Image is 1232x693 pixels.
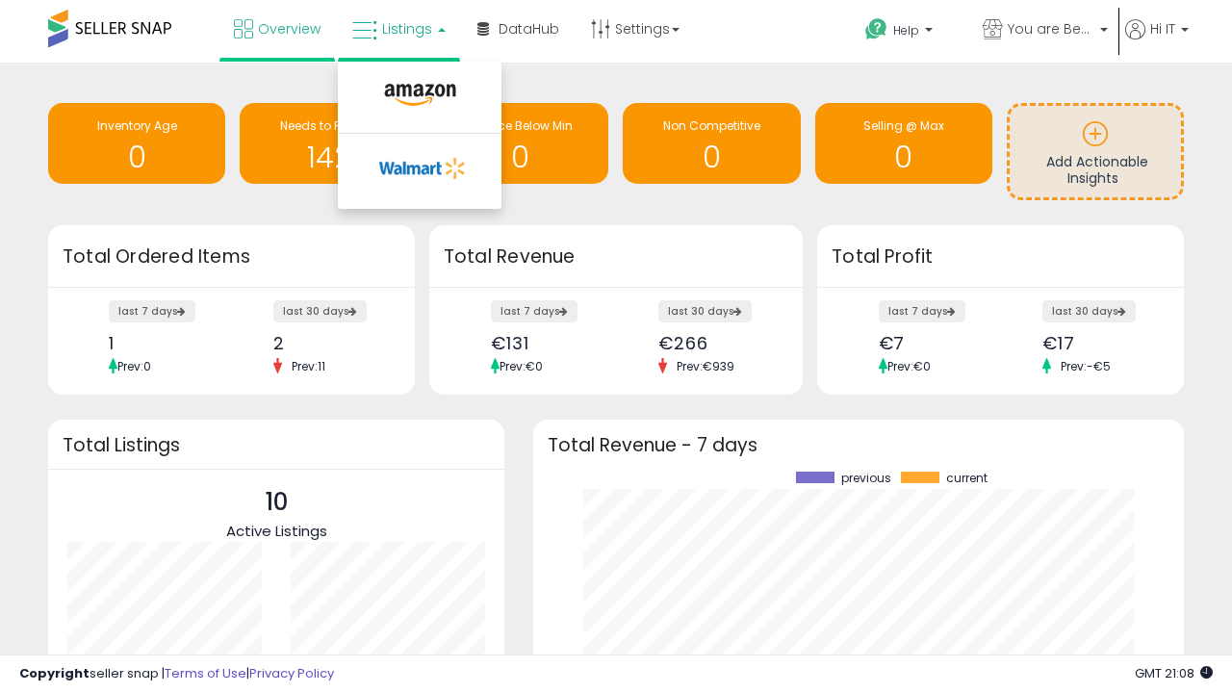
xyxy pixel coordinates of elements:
h1: 142 [249,141,407,173]
a: Privacy Policy [249,664,334,682]
span: Selling @ Max [863,117,944,134]
span: current [946,472,988,485]
label: last 7 days [109,300,195,322]
a: Add Actionable Insights [1010,106,1181,197]
h3: Total Ordered Items [63,244,400,270]
strong: Copyright [19,664,90,682]
div: €131 [491,333,602,353]
h3: Total Revenue - 7 days [548,438,1169,452]
a: BB Price Below Min 0 [431,103,608,184]
span: Prev: €0 [500,358,543,374]
span: 2025-10-9 21:08 GMT [1135,664,1213,682]
h1: 0 [441,141,599,173]
div: €17 [1042,333,1150,353]
span: Overview [258,19,321,38]
div: seller snap | | [19,665,334,683]
div: €266 [658,333,769,353]
p: 10 [226,484,327,521]
span: Needs to Reprice [280,117,377,134]
span: DataHub [499,19,559,38]
span: Listings [382,19,432,38]
label: last 30 days [273,300,367,322]
span: Prev: 0 [117,358,151,374]
span: Help [893,22,919,38]
div: 2 [273,333,381,353]
div: 1 [109,333,217,353]
a: Inventory Age 0 [48,103,225,184]
h3: Total Profit [832,244,1169,270]
a: Terms of Use [165,664,246,682]
div: €7 [879,333,987,353]
a: Help [850,3,965,63]
span: Non Competitive [663,117,760,134]
span: You are Beautiful (IT) [1008,19,1094,38]
span: Inventory Age [97,117,177,134]
a: Needs to Reprice 142 [240,103,417,184]
span: Prev: 11 [282,358,335,374]
label: last 30 days [658,300,752,322]
h1: 0 [825,141,983,173]
span: Hi IT [1150,19,1175,38]
h3: Total Listings [63,438,490,452]
span: Prev: -€5 [1051,358,1120,374]
a: Hi IT [1125,19,1189,63]
span: Prev: €939 [667,358,744,374]
label: last 7 days [879,300,965,322]
span: BB Price Below Min [467,117,573,134]
a: Non Competitive 0 [623,103,800,184]
span: previous [841,472,891,485]
h1: 0 [58,141,216,173]
span: Add Actionable Insights [1046,152,1148,189]
i: Get Help [864,17,888,41]
label: last 30 days [1042,300,1136,322]
h1: 0 [632,141,790,173]
span: Prev: €0 [887,358,931,374]
a: Selling @ Max 0 [815,103,992,184]
h3: Total Revenue [444,244,788,270]
span: Active Listings [226,521,327,541]
label: last 7 days [491,300,577,322]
